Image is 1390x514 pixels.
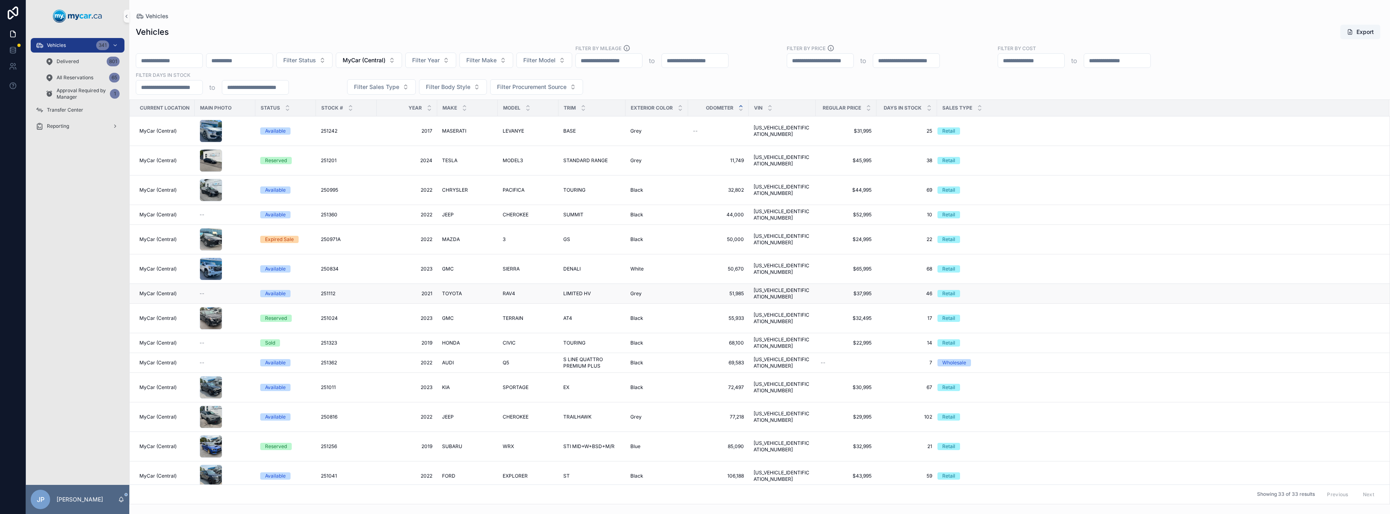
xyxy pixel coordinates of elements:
a: 55,933 [693,315,744,322]
label: FILTER BY PRICE [787,44,826,52]
a: 2022 [381,236,432,243]
a: Retail [937,265,1379,273]
a: Transfer Center [31,103,124,117]
a: MyCar (Central) [139,266,190,272]
a: 14 [881,340,932,346]
div: 341 [96,40,109,50]
a: [US_VEHICLE_IDENTIFICATION_NUMBER] [754,125,811,137]
a: PACIFICA [503,187,554,193]
a: AUDI [442,360,493,366]
a: 2019 [381,340,432,346]
span: -- [200,360,204,366]
a: 44,000 [693,212,744,218]
a: White [630,266,683,272]
span: -- [200,212,204,218]
a: 25 [881,128,932,134]
a: $37,995 [821,290,872,297]
a: 11,749 [693,157,744,164]
span: Filter Sales Type [354,83,399,91]
span: 68,100 [693,340,744,346]
div: Retail [942,186,955,194]
span: 2022 [381,360,432,366]
div: Available [265,265,286,273]
a: Retail [937,211,1379,218]
button: Select Button [490,79,583,95]
div: Retail [942,339,955,347]
a: Black [630,340,683,346]
a: Vehicles341 [31,38,124,53]
button: Export [1340,25,1380,39]
a: [US_VEHICLE_IDENTIFICATION_NUMBER] [754,287,811,300]
button: Select Button [347,79,416,95]
a: 3 [503,236,554,243]
div: Retail [942,157,955,164]
a: Retail [937,315,1379,322]
span: MyCar (Central) [139,128,177,134]
a: 2022 [381,212,432,218]
a: [US_VEHICLE_IDENTIFICATION_NUMBER] [754,208,811,221]
span: 251201 [321,157,337,164]
span: $31,995 [821,128,872,134]
span: HONDA [442,340,460,346]
span: [US_VEHICLE_IDENTIFICATION_NUMBER] [754,184,811,197]
button: Select Button [516,53,572,68]
a: 251242 [321,128,372,134]
span: Filter Model [523,56,556,64]
a: Expired Sale [260,236,311,243]
span: White [630,266,644,272]
span: 17 [881,315,932,322]
a: $24,995 [821,236,872,243]
span: SIERRA [503,266,520,272]
span: Black [630,340,643,346]
span: 2021 [381,290,432,297]
span: [US_VEHICLE_IDENTIFICATION_NUMBER] [754,312,811,325]
div: Retail [942,127,955,135]
button: Select Button [405,53,456,68]
label: Filter By Mileage [575,44,621,52]
a: GMC [442,266,493,272]
span: DENALI [563,266,581,272]
span: Filter Body Style [426,83,470,91]
a: HONDA [442,340,493,346]
span: 10 [881,212,932,218]
a: Black [630,236,683,243]
span: Grey [630,128,642,134]
a: 51,985 [693,290,744,297]
a: CHRYSLER [442,187,493,193]
a: $52,995 [821,212,872,218]
span: GMC [442,266,454,272]
span: 32,802 [693,187,744,193]
div: Available [265,186,286,194]
a: $32,495 [821,315,872,322]
span: S LINE QUATTRO PREMIUM PLUS [563,356,621,369]
a: $44,995 [821,187,872,193]
a: 251024 [321,315,372,322]
a: CIVIC [503,340,554,346]
span: Black [630,236,643,243]
span: 50,000 [693,236,744,243]
a: TERRAIN [503,315,554,322]
a: $45,995 [821,157,872,164]
a: [US_VEHICLE_IDENTIFICATION_NUMBER] [754,356,811,369]
a: Vehicles [136,12,168,20]
div: Available [265,127,286,135]
span: TESLA [442,157,457,164]
div: Retail [942,211,955,218]
span: MyCar (Central) [139,157,177,164]
div: scrollable content [26,32,129,144]
span: CHRYSLER [442,187,468,193]
span: MODEL3 [503,157,523,164]
span: 250995 [321,187,338,193]
a: Approval Required by Manager1 [40,87,124,101]
button: Select Button [276,53,333,68]
a: RAV4 [503,290,554,297]
a: 2023 [381,266,432,272]
a: MyCar (Central) [139,128,190,134]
